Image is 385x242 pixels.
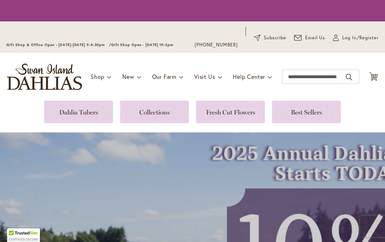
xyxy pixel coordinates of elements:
[6,42,111,47] span: Gift Shop & Office Open - [DATE]-[DATE] 9-4:30pm /
[91,73,104,80] span: Shop
[122,73,134,80] span: New
[111,42,173,47] span: Gift Shop Open - [DATE] 10-3pm
[233,73,265,80] span: Help Center
[194,73,215,80] span: Visit Us
[305,34,325,41] span: Email Us
[195,41,238,49] a: [PHONE_NUMBER]
[152,73,176,80] span: Our Farm
[254,34,286,41] a: Subscribe
[294,34,325,41] a: Email Us
[346,71,352,83] button: Search
[342,34,379,41] span: Log In/Register
[7,64,82,90] a: store logo
[264,34,286,41] span: Subscribe
[333,34,379,41] a: Log In/Register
